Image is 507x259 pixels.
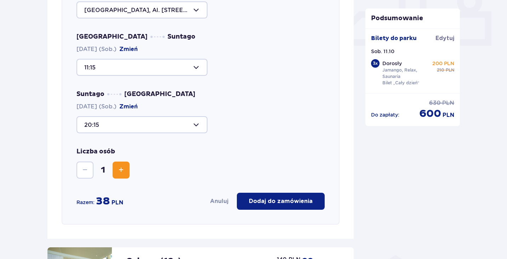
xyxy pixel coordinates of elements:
[124,90,195,98] span: [GEOGRAPHIC_DATA]
[237,193,325,210] button: Dodaj do zamówienia
[429,99,441,107] span: 630
[446,67,454,73] span: PLN
[371,34,417,42] p: Bilety do parku
[95,165,111,175] span: 1
[210,197,228,205] button: Anuluj
[382,60,402,67] p: Dorosły
[76,90,104,98] span: Suntago
[113,162,130,179] button: Zwiększ
[432,60,454,67] p: 200 PLN
[382,67,431,80] p: Jamango, Relax, Saunaria
[119,103,138,111] button: Zmień
[107,93,121,95] img: dots
[382,80,420,86] p: Bilet „Cały dzień”
[371,111,399,118] p: Do zapłaty :
[249,197,313,205] p: Dodaj do zamówienia
[442,99,454,107] span: PLN
[76,147,115,156] p: Liczba osób
[371,48,394,55] p: Sob. 11.10
[96,195,110,208] span: 38
[76,45,138,53] span: [DATE] (Sob.)
[150,36,165,38] img: dots
[167,33,195,41] span: Suntago
[112,199,123,207] span: PLN
[435,34,454,42] span: Edytuj
[371,59,380,68] div: 3 x
[76,103,138,111] span: [DATE] (Sob.)
[365,14,460,23] p: Podsumowanie
[76,33,148,41] span: [GEOGRAPHIC_DATA]
[443,111,454,119] span: PLN
[437,67,444,73] span: 210
[76,199,95,206] p: Razem:
[76,162,93,179] button: Zmniejsz
[119,45,138,53] button: Zmień
[419,107,441,120] span: 600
